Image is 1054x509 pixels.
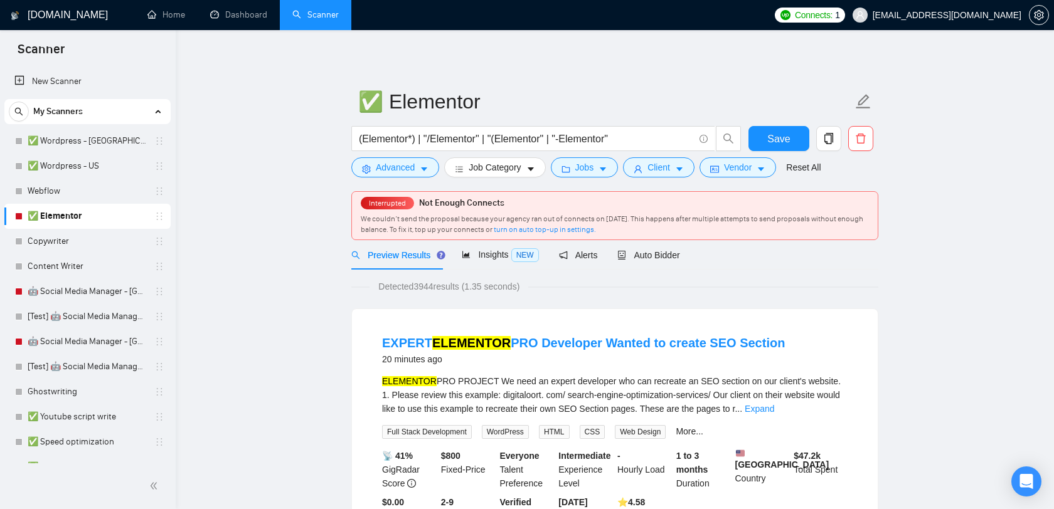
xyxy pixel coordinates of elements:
button: setting [1029,5,1049,25]
span: Auto Bidder [617,250,679,260]
a: [Test] 🤖 Social Media Manager - [GEOGRAPHIC_DATA] [28,304,147,329]
span: holder [154,337,164,347]
span: holder [154,362,164,372]
mark: ELEMENTOR [432,336,511,350]
span: holder [154,286,164,296]
div: Tooltip anchor [435,249,447,261]
span: Client [647,160,670,174]
a: ✅ Elementor [28,204,147,229]
span: ... [735,404,742,414]
span: search [9,107,28,116]
b: ⭐️ 4.58 [617,497,645,507]
span: caret-down [757,164,765,174]
mark: ELEMENTOR [382,376,437,386]
a: More... [676,426,703,436]
input: Scanner name... [358,86,853,117]
div: Total Spent [791,449,850,490]
b: $0.00 [382,497,404,507]
a: ✅ Speed optimization [28,429,147,454]
div: PRO PROJECT We need an expert developer who can recreate an SEO section on our client's website. ... [382,374,848,416]
div: Country [733,449,792,490]
a: ✅ Youtube script write [28,404,147,429]
span: setting [1030,10,1048,20]
a: ✅ Wordpress - US [28,154,147,179]
button: userClientcaret-down [623,157,695,177]
span: search [351,251,360,260]
span: Web Design [615,425,666,439]
span: 1 [835,8,840,22]
a: 🤖 Social Media Manager - [GEOGRAPHIC_DATA] [28,279,147,304]
span: double-left [149,480,162,492]
span: info-circle [407,479,416,488]
span: Advanced [376,160,415,174]
span: area-chart [462,250,471,259]
span: holder [154,261,164,271]
span: Vendor [724,160,752,174]
a: Ghostwriting [28,379,147,404]
span: holder [154,136,164,146]
b: [GEOGRAPHIC_DATA] [735,449,829,470]
span: holder [154,211,164,221]
a: turn on auto top-up in settings. [494,225,596,234]
span: Interrupted [365,199,410,207]
b: 📡 41% [382,451,413,461]
button: copy [816,126,841,151]
b: Verified [500,497,532,507]
a: Content Writer [28,254,147,279]
span: Scanner [8,40,75,66]
span: Job Category [469,160,521,174]
a: New Scanner [14,69,161,94]
img: 🇺🇸 [736,449,745,458]
button: search [716,126,741,151]
span: caret-down [675,164,684,174]
a: dashboardDashboard [210,9,267,20]
div: Open Intercom Messenger [1011,466,1041,496]
span: info-circle [700,135,708,143]
span: holder [154,387,164,397]
span: notification [559,251,568,260]
span: folder [562,164,570,174]
span: bars [455,164,464,174]
span: caret-down [526,164,535,174]
span: user [634,164,642,174]
div: Hourly Load [615,449,674,490]
b: $ 800 [441,451,460,461]
span: edit [855,93,871,110]
span: idcard [710,164,719,174]
div: 20 minutes ago [382,352,785,367]
span: NEW [511,248,539,262]
b: Intermediate [558,451,610,461]
span: copy [817,133,841,144]
span: WordPress [482,425,529,439]
span: holder [154,437,164,447]
button: search [9,102,29,122]
a: [Test] 🤖 Social Media Manager - [GEOGRAPHIC_DATA] [28,354,147,379]
span: delete [849,133,873,144]
div: Duration [674,449,733,490]
span: user [856,11,865,19]
span: caret-down [599,164,607,174]
span: We couldn’t send the proposal because your agency ran out of connects on [DATE]. This happens aft... [361,214,863,234]
b: 2-9 [441,497,454,507]
a: 🤖 Social Media Manager - [GEOGRAPHIC_DATA] [28,329,147,354]
span: setting [362,164,371,174]
div: Fixed-Price [439,449,498,490]
span: Full Stack Development [382,425,472,439]
span: HTML [539,425,570,439]
button: delete [848,126,873,151]
b: Everyone [500,451,540,461]
b: $ 47.2k [794,451,821,461]
span: holder [154,186,164,196]
span: holder [154,312,164,322]
input: Search Freelance Jobs... [359,131,694,147]
button: Save [748,126,809,151]
span: holder [154,412,164,422]
span: holder [154,462,164,472]
a: homeHome [147,9,185,20]
b: - [617,451,620,461]
a: ✅ Wordpress - [GEOGRAPHIC_DATA] [28,129,147,154]
button: settingAdvancedcaret-down [351,157,439,177]
a: searchScanner [292,9,339,20]
b: 1 to 3 months [676,451,708,475]
a: setting [1029,10,1049,20]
